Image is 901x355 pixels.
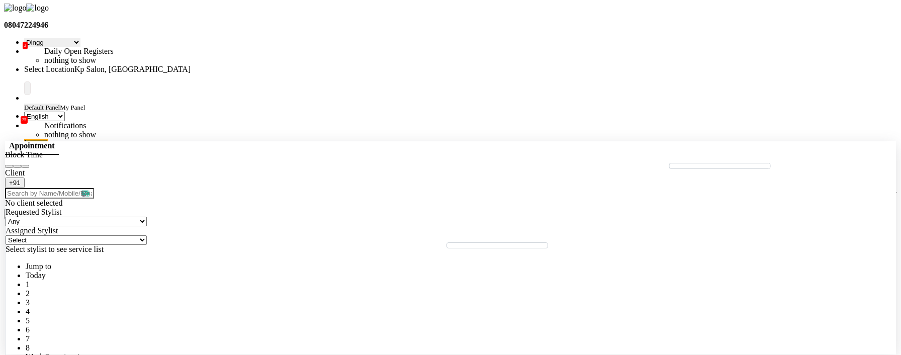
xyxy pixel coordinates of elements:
[5,199,147,208] div: No client selected
[44,56,296,65] li: nothing to show
[21,116,28,124] span: 25
[26,325,147,334] li: 6
[44,121,296,130] div: Notifications
[5,168,147,178] div: Client
[26,298,147,307] li: 3
[23,42,28,49] span: 2
[5,178,25,188] button: +91
[6,226,147,235] div: Assigned Stylist
[26,289,147,298] li: 2
[5,137,59,155] span: Appointment
[26,343,147,352] li: 8
[26,262,147,271] div: Jump to
[26,4,48,13] img: logo
[5,150,43,159] span: Block Time
[5,188,94,199] input: Search by Name/Mobile/Email/Code
[26,316,147,325] li: 5
[26,307,147,316] li: 4
[26,334,147,343] li: 7
[6,245,104,253] span: Select stylist to see service list
[4,4,26,13] img: logo
[44,130,296,139] li: nothing to show
[4,21,48,29] b: 08047224946
[6,208,147,217] div: Requested Stylist
[60,104,85,111] span: My Panel
[26,271,147,280] div: Today
[26,280,147,289] li: 1
[44,47,296,56] div: Daily Open Registers
[24,104,60,111] span: Default Panel
[21,165,29,168] button: Close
